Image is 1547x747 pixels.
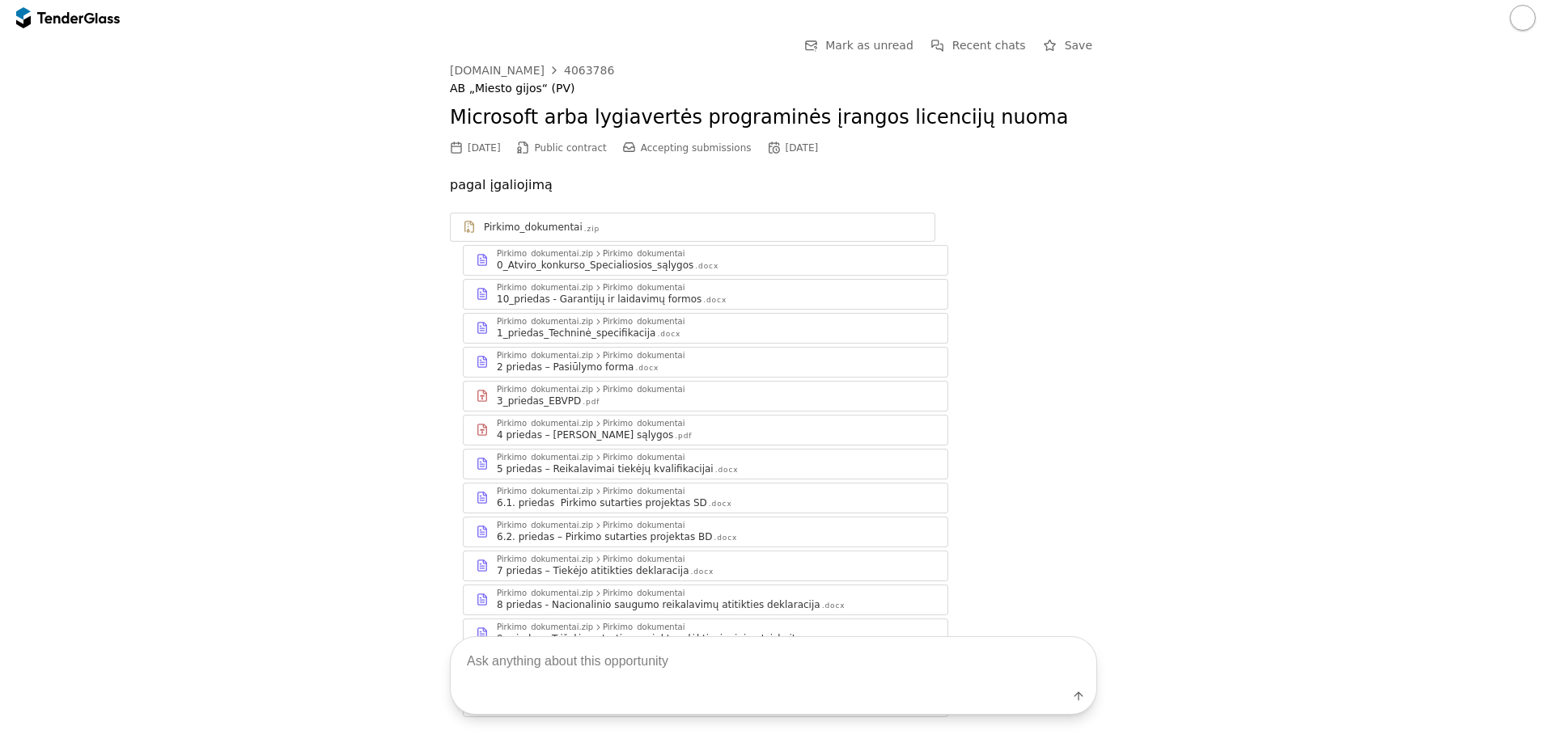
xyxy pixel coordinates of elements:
a: Pirkimo_dokumentai.zipPirkimo_dokumentai5 priedas – Reikalavimai tiekėjų kvalifikacijai.docx [463,449,948,479]
div: [DATE] [786,142,819,154]
div: Pirkimo_dokumentai [603,250,684,258]
div: 6.1. priedas Pirkimo sutarties projektas SD [497,496,707,509]
div: 10_priedas - Garantijų ir laidavimų formos [497,293,701,306]
a: Pirkimo_dokumentai.zipPirkimo_dokumentai2 priedas – Pasiūlymo forma.docx [463,347,948,378]
a: Pirkimo_dokumentai.zipPirkimo_dokumentai7 priedas – Tiekėjo atitikties deklaracija.docx [463,551,948,581]
div: Pirkimo_dokumentai [603,521,684,530]
div: Pirkimo_dokumentai [484,221,583,234]
div: 6.2. priedas – Pirkimo sutarties projektas BD [497,530,712,543]
div: 3_priedas_EBVPD [497,395,581,407]
div: 5 priedas – Reikalavimai tiekėjų kvalifikacijai [497,462,714,475]
div: .pdf [583,397,600,407]
a: Pirkimo_dokumentai.zip [450,213,935,242]
div: 2 priedas – Pasiūlymo forma [497,361,634,373]
div: 4 priedas – [PERSON_NAME] sąlygos [497,428,673,441]
div: Pirkimo_dokumentai.zip [497,386,593,394]
div: Pirkimo_dokumentai.zip [497,318,593,326]
div: 0_Atviro_konkurso_Specialiosios_sąlygos [497,259,693,272]
div: .docx [635,363,659,373]
a: Pirkimo_dokumentai.zipPirkimo_dokumentai0_Atviro_konkurso_Specialiosios_sąlygos.docx [463,245,948,276]
div: Pirkimo_dokumentai.zip [497,487,593,496]
div: .docx [695,261,718,272]
span: Public contract [535,142,607,154]
span: Mark as unread [825,39,913,52]
div: 7 priedas – Tiekėjo atitikties deklaracija [497,564,689,577]
div: Pirkimo_dokumentai [603,386,684,394]
div: AB „Miesto gijos“ (PV) [450,82,1097,95]
div: Pirkimo_dokumentai.zip [497,250,593,258]
div: Pirkimo_dokumentai.zip [497,589,593,597]
div: [DATE] [468,142,501,154]
a: Pirkimo_dokumentai.zipPirkimo_dokumentai3_priedas_EBVPD.pdf [463,381,948,411]
div: .zip [584,224,600,234]
div: .docx [714,533,737,543]
button: Mark as unread [799,36,918,56]
a: Pirkimo_dokumentai.zipPirkimo_dokumentai4 priedas – [PERSON_NAME] sąlygos.pdf [463,415,948,445]
a: Pirkimo_dokumentai.zipPirkimo_dokumentai10_priedas - Garantijų ir laidavimų formos.docx [463,279,948,310]
div: Pirkimo_dokumentai [603,318,684,326]
div: Pirkimo_dokumentai.zip [497,352,593,360]
div: Pirkimo_dokumentai [603,555,684,563]
h2: Microsoft arba lygiavertės programinės įrangos licencijų nuoma [450,104,1097,132]
div: 1_priedas_Techninė_specifikacija [497,327,655,340]
div: .docx [657,329,680,340]
div: [DOMAIN_NAME] [450,65,545,76]
div: Pirkimo_dokumentai.zip [497,521,593,530]
a: Pirkimo_dokumentai.zipPirkimo_dokumentai6.2. priedas – Pirkimo sutarties projektas BD.docx [463,517,948,547]
div: Pirkimo_dokumentai [603,487,684,496]
span: Save [1065,39,1092,52]
div: Pirkimo_dokumentai [603,589,684,597]
a: Pirkimo_dokumentai.zipPirkimo_dokumentai6.1. priedas Pirkimo sutarties projektas SD.docx [463,483,948,513]
div: .docx [703,295,727,306]
a: [DOMAIN_NAME]4063786 [450,64,614,77]
div: .docx [822,601,846,611]
div: 4063786 [564,65,614,76]
div: Pirkimo_dokumentai [603,454,684,462]
div: Pirkimo_dokumentai [603,284,684,292]
a: Pirkimo_dokumentai.zipPirkimo_dokumentai8 priedas - Nacionalinio saugumo reikalavimų atitikties d... [463,585,948,615]
div: Pirkimo_dokumentai.zip [497,284,593,292]
button: Recent chats [926,36,1031,56]
div: .docx [709,499,732,509]
div: Pirkimo_dokumentai [603,352,684,360]
div: 8 priedas - Nacionalinio saugumo reikalavimų atitikties deklaracija [497,598,820,611]
div: Pirkimo_dokumentai.zip [497,555,593,563]
button: Save [1039,36,1097,56]
div: Pirkimo_dokumentai.zip [497,420,593,428]
a: Pirkimo_dokumentai.zipPirkimo_dokumentai1_priedas_Techninė_specifikacija.docx [463,313,948,344]
div: Pirkimo_dokumentai.zip [497,454,593,462]
span: Accepting submissions [641,142,752,154]
div: .docx [690,567,714,577]
span: Recent chats [952,39,1026,52]
p: pagal įgaliojimą [450,174,1097,196]
div: .pdf [675,431,692,441]
div: .docx [715,465,739,475]
div: Pirkimo_dokumentai [603,420,684,428]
